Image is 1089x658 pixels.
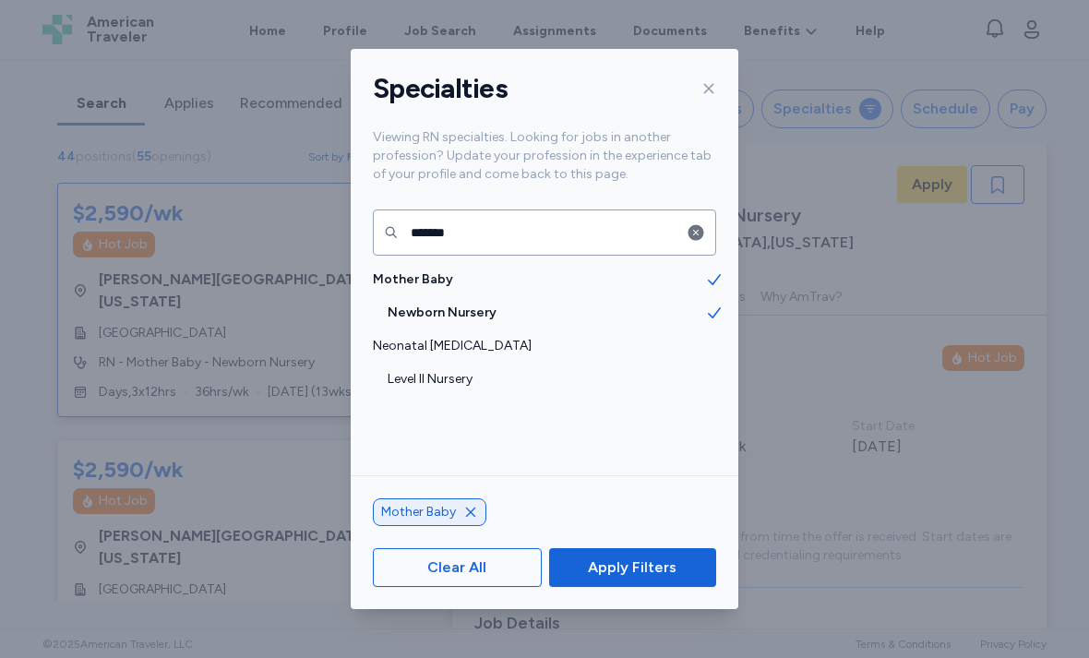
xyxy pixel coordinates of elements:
button: Apply Filters [549,548,716,587]
button: Clear All [373,548,542,587]
span: Apply Filters [588,556,676,579]
span: Level II Nursery [388,370,705,389]
span: Newborn Nursery [388,304,705,322]
span: Mother Baby [373,270,705,289]
span: Neonatal [MEDICAL_DATA] [373,337,705,355]
span: Clear All [427,556,486,579]
span: Mother Baby [381,503,456,521]
div: Viewing RN specialties. Looking for jobs in another profession? Update your profession in the exp... [351,128,738,206]
h1: Specialties [373,71,508,106]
